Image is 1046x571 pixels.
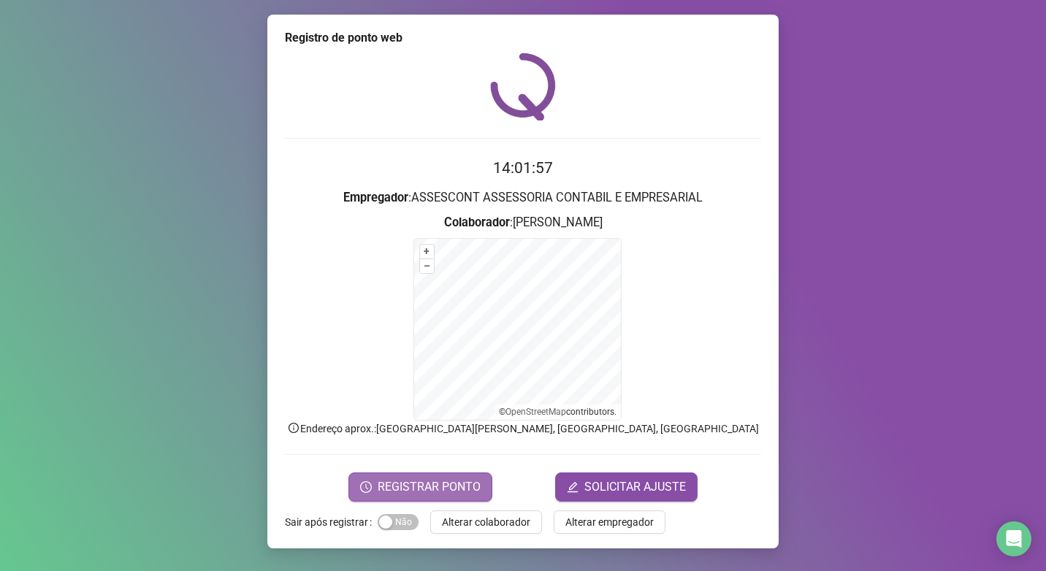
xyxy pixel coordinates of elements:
div: Registro de ponto web [285,29,761,47]
button: editSOLICITAR AJUSTE [555,472,698,502]
h3: : ASSESCONT ASSESSORIA CONTABIL E EMPRESARIAL [285,188,761,207]
span: SOLICITAR AJUSTE [584,478,686,496]
button: – [420,259,434,273]
span: clock-circle [360,481,372,493]
strong: Empregador [343,191,408,204]
span: info-circle [287,421,300,434]
button: + [420,245,434,258]
span: Alterar empregador [565,514,654,530]
span: Alterar colaborador [442,514,530,530]
h3: : [PERSON_NAME] [285,213,761,232]
a: OpenStreetMap [505,407,566,417]
img: QRPoint [490,53,556,120]
span: REGISTRAR PONTO [378,478,481,496]
p: Endereço aprox. : [GEOGRAPHIC_DATA][PERSON_NAME], [GEOGRAPHIC_DATA], [GEOGRAPHIC_DATA] [285,421,761,437]
li: © contributors. [499,407,616,417]
button: Alterar empregador [554,510,665,534]
span: edit [567,481,579,493]
div: Open Intercom Messenger [996,521,1031,556]
strong: Colaborador [444,215,510,229]
label: Sair após registrar [285,510,378,534]
time: 14:01:57 [493,159,553,177]
button: REGISTRAR PONTO [348,472,492,502]
button: Alterar colaborador [430,510,542,534]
